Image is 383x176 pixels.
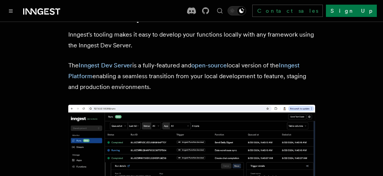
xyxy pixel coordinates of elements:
button: Find something... [215,6,224,15]
p: Inngest's tooling makes it easy to develop your functions locally with any framework using the In... [68,29,315,51]
a: Contact sales [252,5,323,17]
p: The is a fully-featured and local version of the enabling a seamless transition from your local d... [68,60,315,92]
a: Sign Up [326,5,377,17]
button: Toggle navigation [6,6,15,15]
button: Toggle dark mode [228,6,246,15]
a: open-source [191,62,227,69]
a: Inngest Dev Server [79,62,132,69]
